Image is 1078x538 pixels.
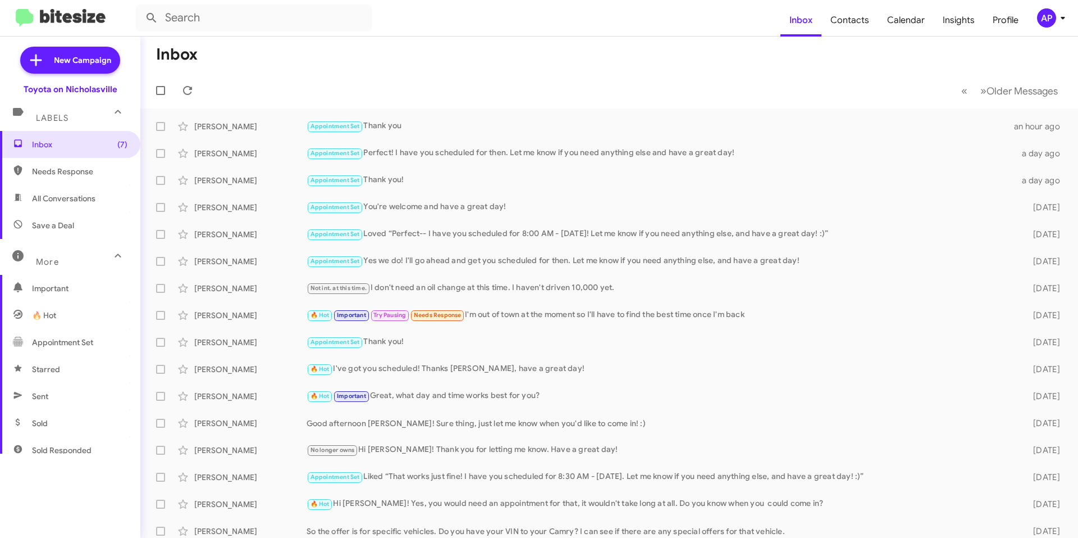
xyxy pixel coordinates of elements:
div: [DATE] [1015,445,1069,456]
span: (7) [117,139,127,150]
a: Insights [934,4,984,37]
div: [PERSON_NAME] [194,391,307,402]
div: [PERSON_NAME] [194,418,307,429]
div: [DATE] [1015,526,1069,537]
span: Inbox [32,139,127,150]
span: Appointment Set [310,150,360,157]
span: Important [32,283,127,294]
div: Perfect! I have you scheduled for then. Let me know if you need anything else and have a great day! [307,147,1015,160]
div: Thank you! [307,174,1015,187]
a: Profile [984,4,1027,37]
div: [PERSON_NAME] [194,229,307,240]
div: [DATE] [1015,472,1069,483]
div: [PERSON_NAME] [194,283,307,294]
div: [PERSON_NAME] [194,202,307,213]
span: Important [337,311,366,319]
span: Not int. at this time. [310,284,367,292]
span: No longer owns [310,446,355,454]
div: Thank you [307,120,1014,133]
span: Save a Deal [32,220,74,231]
a: New Campaign [20,47,120,74]
span: » [980,84,986,98]
span: Older Messages [986,85,1058,97]
span: Sent [32,391,48,402]
div: Liked “That works just fine! I have you scheduled for 8:30 AM - [DATE]. Let me know if you need a... [307,471,1015,483]
div: [PERSON_NAME] [194,499,307,510]
div: a day ago [1015,175,1069,186]
button: Previous [954,79,974,102]
a: Inbox [780,4,821,37]
span: Starred [32,364,60,375]
span: Appointment Set [310,338,360,346]
span: 🔥 Hot [310,311,330,319]
div: [PERSON_NAME] [194,364,307,375]
div: Yes we do! I'll go ahead and get you scheduled for then. Let me know if you need anything else, a... [307,255,1015,268]
div: So the offer is for specific vehicles. Do you have your VIN to your Camry? I can see if there are... [307,526,1015,537]
span: Needs Response [414,311,462,319]
div: [PERSON_NAME] [194,148,307,159]
span: 🔥 Hot [32,310,56,321]
span: Appointment Set [310,257,360,265]
div: an hour ago [1014,121,1069,132]
div: Toyota on Nicholasville [24,84,117,95]
div: [DATE] [1015,391,1069,402]
span: 🔥 Hot [310,500,330,508]
div: Hi [PERSON_NAME]! Yes, you would need an appointment for that, it wouldn't take long at all. Do y... [307,498,1015,510]
input: Search [136,4,372,31]
div: AP [1037,8,1056,28]
span: Appointment Set [310,230,360,238]
div: [PERSON_NAME] [194,337,307,348]
div: [DATE] [1015,337,1069,348]
div: Great, what day and time works best for you? [307,390,1015,403]
div: [DATE] [1015,499,1069,510]
span: Appointment Set [310,123,360,130]
span: Needs Response [32,166,127,177]
div: Hi [PERSON_NAME]! Thank you for letting me know. Have a great day! [307,444,1015,456]
div: [DATE] [1015,202,1069,213]
span: Important [337,392,366,400]
div: I don't need an oil change at this time. I haven't driven 10,000 yet. [307,282,1015,295]
a: Contacts [821,4,878,37]
div: [PERSON_NAME] [194,445,307,456]
span: All Conversations [32,193,95,204]
div: Thank you! [307,336,1015,349]
button: AP [1027,8,1066,28]
div: [DATE] [1015,283,1069,294]
span: New Campaign [54,55,111,66]
div: a day ago [1015,148,1069,159]
div: [PERSON_NAME] [194,472,307,483]
div: [PERSON_NAME] [194,310,307,321]
span: Try Pausing [373,311,406,319]
span: « [961,84,967,98]
span: 🔥 Hot [310,365,330,373]
span: Appointment Set [310,204,360,211]
div: [DATE] [1015,256,1069,267]
span: 🔥 Hot [310,392,330,400]
span: Labels [36,113,68,123]
div: Good afternoon [PERSON_NAME]! Sure thing, just let me know when you'd like to come in! :) [307,418,1015,429]
div: [PERSON_NAME] [194,256,307,267]
div: I'm out of town at the moment so I'll have to find the best time once I'm back [307,309,1015,322]
h1: Inbox [156,46,198,64]
nav: Page navigation example [955,79,1065,102]
div: [DATE] [1015,364,1069,375]
div: Loved “Perfect-- I have you scheduled for 8:00 AM - [DATE]! Let me know if you need anything else... [307,228,1015,241]
div: [DATE] [1015,229,1069,240]
span: Sold Responded [32,445,92,456]
div: You're welcome and have a great day! [307,201,1015,214]
span: Appointment Set [310,473,360,481]
div: [PERSON_NAME] [194,526,307,537]
div: [PERSON_NAME] [194,121,307,132]
div: I've got you scheduled! Thanks [PERSON_NAME], have a great day! [307,363,1015,376]
div: [PERSON_NAME] [194,175,307,186]
button: Next [974,79,1065,102]
span: Appointment Set [310,177,360,184]
span: More [36,257,59,267]
a: Calendar [878,4,934,37]
span: Sold [32,418,48,429]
